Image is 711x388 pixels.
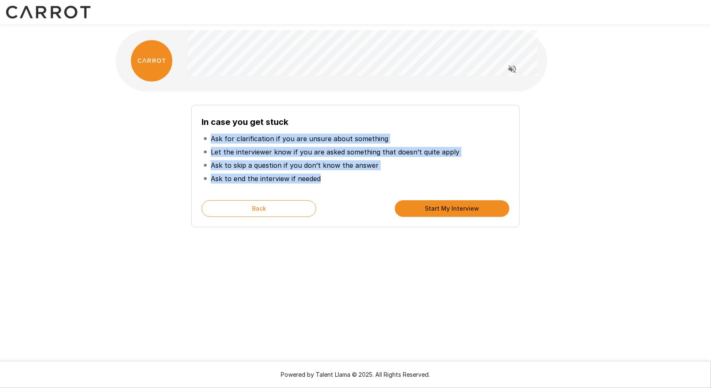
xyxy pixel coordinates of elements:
p: Powered by Talent Llama © 2025. All Rights Reserved. [10,371,701,379]
p: Ask to end the interview if needed [211,174,321,184]
p: Ask to skip a question if you don’t know the answer [211,160,379,170]
button: Read questions aloud [504,61,521,77]
p: Let the interviewer know if you are asked something that doesn’t quite apply [211,147,459,157]
button: Back [202,200,316,217]
img: carrot_logo.png [131,40,172,82]
p: Ask for clarification if you are unsure about something [211,134,388,144]
button: Start My Interview [395,200,509,217]
b: In case you get stuck [202,117,288,127]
